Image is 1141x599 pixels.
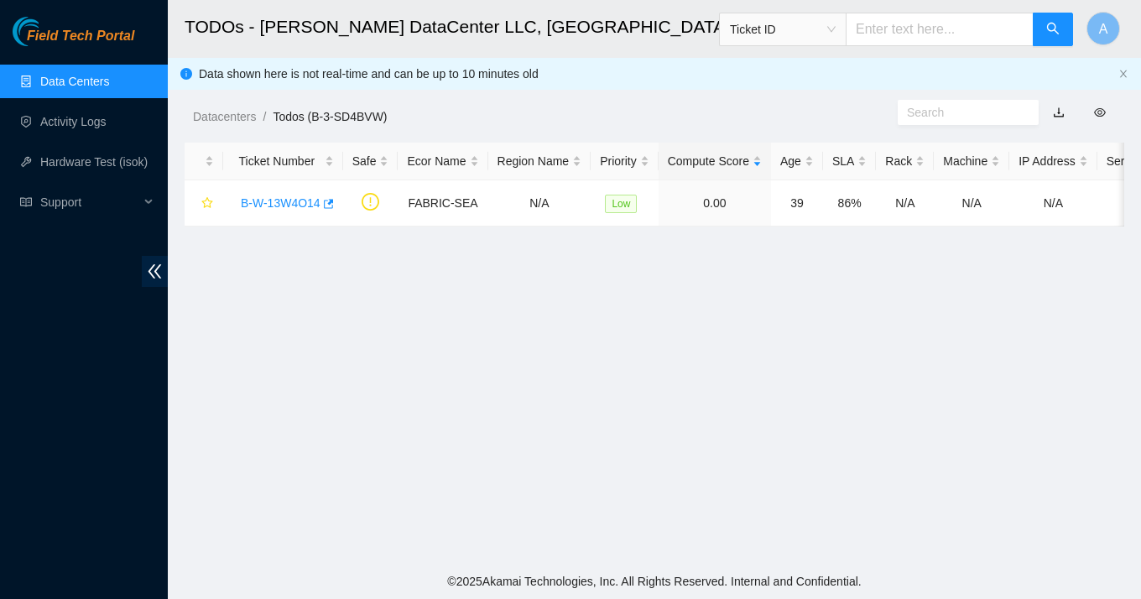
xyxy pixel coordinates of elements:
a: Akamai TechnologiesField Tech Portal [13,30,134,52]
span: star [201,197,213,211]
span: read [20,196,32,208]
button: A [1086,12,1120,45]
a: Activity Logs [40,115,107,128]
td: N/A [1009,180,1097,227]
input: Enter text here... [846,13,1034,46]
button: close [1118,69,1128,80]
td: 0.00 [659,180,771,227]
span: Support [40,185,139,219]
a: B-W-13W4O14 [241,196,320,210]
td: 39 [771,180,823,227]
span: search [1046,22,1060,38]
button: search [1033,13,1073,46]
footer: © 2025 Akamai Technologies, Inc. All Rights Reserved. Internal and Confidential. [168,564,1141,599]
span: Field Tech Portal [27,29,134,44]
td: FABRIC-SEA [398,180,487,227]
td: 86% [823,180,876,227]
span: A [1099,18,1108,39]
input: Search [907,103,1016,122]
span: double-left [142,256,168,287]
img: Akamai Technologies [13,17,85,46]
td: N/A [876,180,934,227]
span: eye [1094,107,1106,118]
span: close [1118,69,1128,79]
button: download [1040,99,1077,126]
td: N/A [488,180,591,227]
a: Todos (B-3-SD4BVW) [273,110,387,123]
a: download [1053,106,1065,119]
span: Ticket ID [730,17,836,42]
span: Low [605,195,637,213]
button: star [194,190,214,216]
a: Datacenters [193,110,256,123]
span: exclamation-circle [362,193,379,211]
a: Data Centers [40,75,109,88]
a: Hardware Test (isok) [40,155,148,169]
span: / [263,110,266,123]
td: N/A [934,180,1009,227]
